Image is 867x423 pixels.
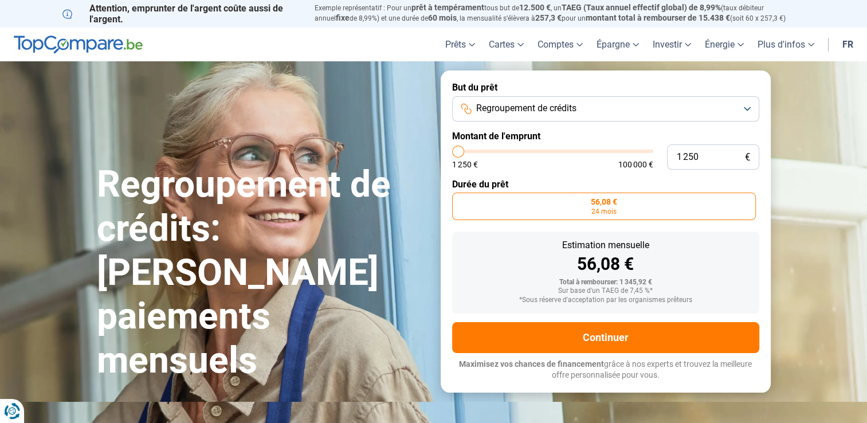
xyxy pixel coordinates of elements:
span: Maximisez vos chances de financement [459,359,604,369]
span: 1 250 € [452,160,478,169]
a: Plus d'infos [751,28,821,61]
div: Sur base d'un TAEG de 7,45 %* [461,287,750,295]
span: prêt à tempérament [411,3,484,12]
span: 12.500 € [519,3,551,12]
label: But du prêt [452,82,759,93]
button: Regroupement de crédits [452,96,759,122]
span: 60 mois [428,13,457,22]
p: Attention, emprunter de l'argent coûte aussi de l'argent. [62,3,301,25]
span: 24 mois [591,208,617,215]
p: grâce à nos experts et trouvez la meilleure offre personnalisée pour vous. [452,359,759,381]
div: 56,08 € [461,256,750,273]
h1: Regroupement de crédits: [PERSON_NAME] paiements mensuels [97,163,427,383]
a: Énergie [698,28,751,61]
span: € [745,152,750,162]
span: fixe [336,13,350,22]
a: fr [835,28,860,61]
span: 257,3 € [535,13,562,22]
p: Exemple représentatif : Pour un tous but de , un (taux débiteur annuel de 8,99%) et une durée de ... [315,3,805,23]
a: Épargne [590,28,646,61]
span: 56,08 € [591,198,617,206]
span: Regroupement de crédits [476,102,576,115]
a: Comptes [531,28,590,61]
label: Durée du prêt [452,179,759,190]
button: Continuer [452,322,759,353]
div: *Sous réserve d'acceptation par les organismes prêteurs [461,296,750,304]
a: Investir [646,28,698,61]
span: TAEG (Taux annuel effectif global) de 8,99% [562,3,721,12]
a: Cartes [482,28,531,61]
div: Total à rembourser: 1 345,92 € [461,279,750,287]
span: montant total à rembourser de 15.438 € [586,13,730,22]
span: 100 000 € [618,160,653,169]
div: Estimation mensuelle [461,241,750,250]
img: TopCompare [14,36,143,54]
a: Prêts [438,28,482,61]
label: Montant de l'emprunt [452,131,759,142]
